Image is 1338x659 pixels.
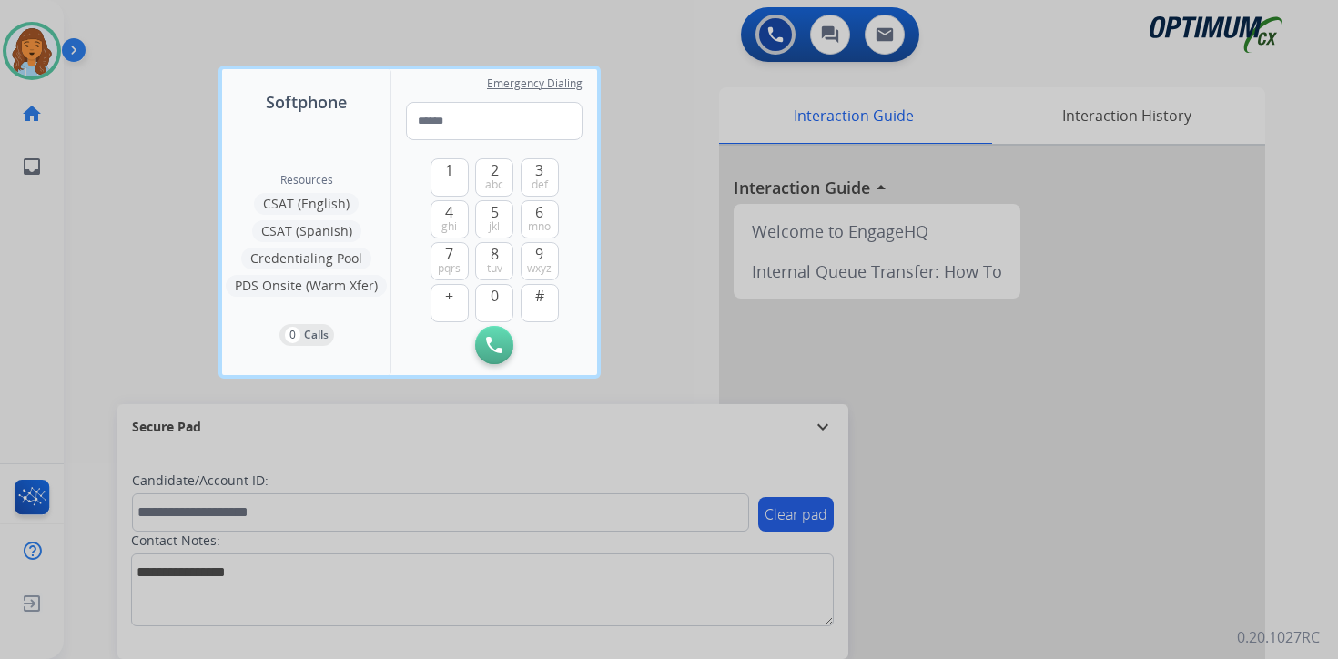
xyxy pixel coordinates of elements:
img: call-button [486,337,502,353]
button: 7pqrs [431,242,469,280]
span: 2 [491,159,499,181]
p: Calls [304,327,329,343]
span: # [535,285,544,307]
span: 1 [445,159,453,181]
button: 1 [431,158,469,197]
span: Resources [280,173,333,188]
span: wxyz [527,261,552,276]
span: 3 [535,159,543,181]
button: CSAT (English) [254,193,359,215]
button: CSAT (Spanish) [252,220,361,242]
button: 8tuv [475,242,513,280]
button: 6mno [521,200,559,238]
button: 2abc [475,158,513,197]
span: 5 [491,201,499,223]
span: tuv [487,261,502,276]
button: Credentialing Pool [241,248,371,269]
button: 0 [475,284,513,322]
p: 0.20.1027RC [1237,626,1320,648]
button: 0Calls [279,324,334,346]
button: 3def [521,158,559,197]
span: 8 [491,243,499,265]
span: + [445,285,453,307]
span: abc [485,177,503,192]
span: 6 [535,201,543,223]
button: 5jkl [475,200,513,238]
button: # [521,284,559,322]
button: PDS Onsite (Warm Xfer) [226,275,387,297]
span: mno [528,219,551,234]
span: jkl [489,219,500,234]
span: 7 [445,243,453,265]
button: + [431,284,469,322]
span: def [532,177,548,192]
button: 4ghi [431,200,469,238]
span: ghi [441,219,457,234]
span: 4 [445,201,453,223]
span: pqrs [438,261,461,276]
span: Softphone [266,89,347,115]
span: 0 [491,285,499,307]
span: Emergency Dialing [487,76,583,91]
p: 0 [285,327,300,343]
button: 9wxyz [521,242,559,280]
span: 9 [535,243,543,265]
